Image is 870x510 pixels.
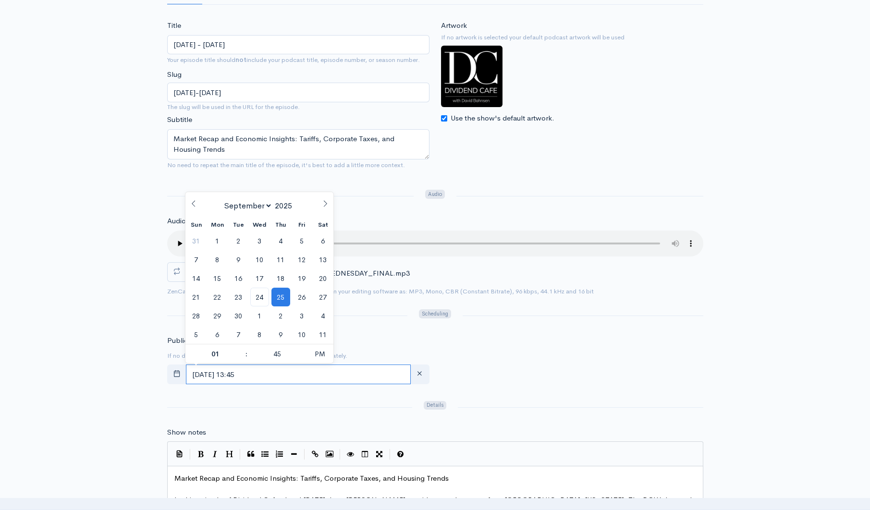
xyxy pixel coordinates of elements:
small: Your episode title should include your podcast title, episode number, or season number. [167,56,420,64]
button: clear [410,364,429,384]
small: ZenCast recommends uploading an audio file exported from your editing software as: MP3, Mono, CBR... [167,287,594,295]
small: No need to repeat the main title of the episode, it's best to add a little more context. [167,161,405,169]
span: September 27, 2025 [314,288,332,306]
span: September 20, 2025 [314,269,332,288]
span: September 5, 2025 [293,231,311,250]
span: September 1, 2025 [208,231,227,250]
span: September 22, 2025 [208,288,227,306]
span: September 16, 2025 [229,269,248,288]
span: September 29, 2025 [208,306,227,325]
small: If no artwork is selected your default podcast artwork will be used [441,33,703,42]
span: September 13, 2025 [314,250,332,269]
button: Create Link [308,447,322,461]
label: Title [167,20,181,31]
span: Scheduling [419,309,451,318]
span: September 7, 2025 [187,250,206,269]
span: August 31, 2025 [187,231,206,250]
span: Audio [425,190,445,199]
strong: not [235,56,246,64]
span: October 5, 2025 [187,325,206,344]
span: October 10, 2025 [293,325,311,344]
i: | [340,449,341,460]
span: September 23, 2025 [229,288,248,306]
span: October 4, 2025 [314,306,332,325]
textarea: Market Recap and Economic Insights: Tariffs, Corporate Taxes, and Housing Trends [167,129,429,159]
button: Insert Horizontal Line [287,447,301,461]
span: September 21, 2025 [187,288,206,306]
input: title-of-episode [167,83,429,102]
span: Fri [291,222,312,228]
small: The slug will be used in the URL for the episode. [167,102,429,112]
span: September 4, 2025 [271,231,290,250]
button: Quote [244,447,258,461]
span: October 2, 2025 [271,306,290,325]
label: Artwork [441,20,467,31]
span: September 18, 2025 [271,269,290,288]
input: Hour [185,344,245,364]
select: Month [221,200,273,211]
span: Details [424,401,446,410]
span: Wed [249,222,270,228]
small: If no date is selected, the episode will be published immediately. [167,352,347,360]
span: September 9, 2025 [229,250,248,269]
button: Heading [222,447,237,461]
i: | [390,449,391,460]
span: September 2, 2025 [229,231,248,250]
span: September 3, 2025 [250,231,269,250]
span: Mon [207,222,228,228]
i: | [240,449,241,460]
span: Thu [270,222,291,228]
button: Generic List [258,447,272,461]
label: Publication date and time [167,335,250,346]
span: September 15, 2025 [208,269,227,288]
button: Italic [208,447,222,461]
span: September 30, 2025 [229,306,248,325]
button: Toggle Side by Side [358,447,372,461]
span: October 1, 2025 [250,306,269,325]
button: Bold [194,447,208,461]
span: Sun [185,222,207,228]
span: September 12, 2025 [293,250,311,269]
span: October 11, 2025 [314,325,332,344]
button: Numbered List [272,447,287,461]
input: Minute [248,344,307,364]
button: toggle [167,364,187,384]
button: Toggle Fullscreen [372,447,387,461]
span: September 10, 2025 [250,250,269,269]
span: October 3, 2025 [293,306,311,325]
span: Click to toggle [307,344,333,364]
label: Audio file [167,216,197,227]
button: Insert Image [322,447,337,461]
i: | [190,449,191,460]
span: September 6, 2025 [314,231,332,250]
button: Toggle Preview [343,447,358,461]
label: Subtitle [167,114,192,125]
button: Markdown Guide [393,447,408,461]
span: September 24, 2025 [250,288,269,306]
span: October 7, 2025 [229,325,248,344]
span: September 28, 2025 [187,306,206,325]
span: Tue [228,222,249,228]
span: September 17, 2025 [250,269,269,288]
span: September 25, 2025 [271,288,290,306]
label: Slug [167,69,182,80]
input: What is the episode's title? [167,35,429,55]
label: Use the show's default artwork. [451,113,554,124]
i: | [304,449,305,460]
span: September 8, 2025 [208,250,227,269]
span: Sat [312,222,333,228]
span: October 6, 2025 [208,325,227,344]
span: Market Recap and Economic Insights: Tariffs, Corporate Taxes, and Housing Trends [174,474,449,483]
span: DC Dividend Cafe 20250924 WEDNESDAY_FINAL.mp3 [232,268,410,278]
span: September 11, 2025 [271,250,290,269]
span: October 8, 2025 [250,325,269,344]
span: September 19, 2025 [293,269,311,288]
span: September 26, 2025 [293,288,311,306]
label: Show notes [167,427,206,438]
button: Insert Show Notes Template [172,446,187,461]
input: Year [272,201,298,211]
span: September 14, 2025 [187,269,206,288]
span: : [245,344,247,364]
span: October 9, 2025 [271,325,290,344]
